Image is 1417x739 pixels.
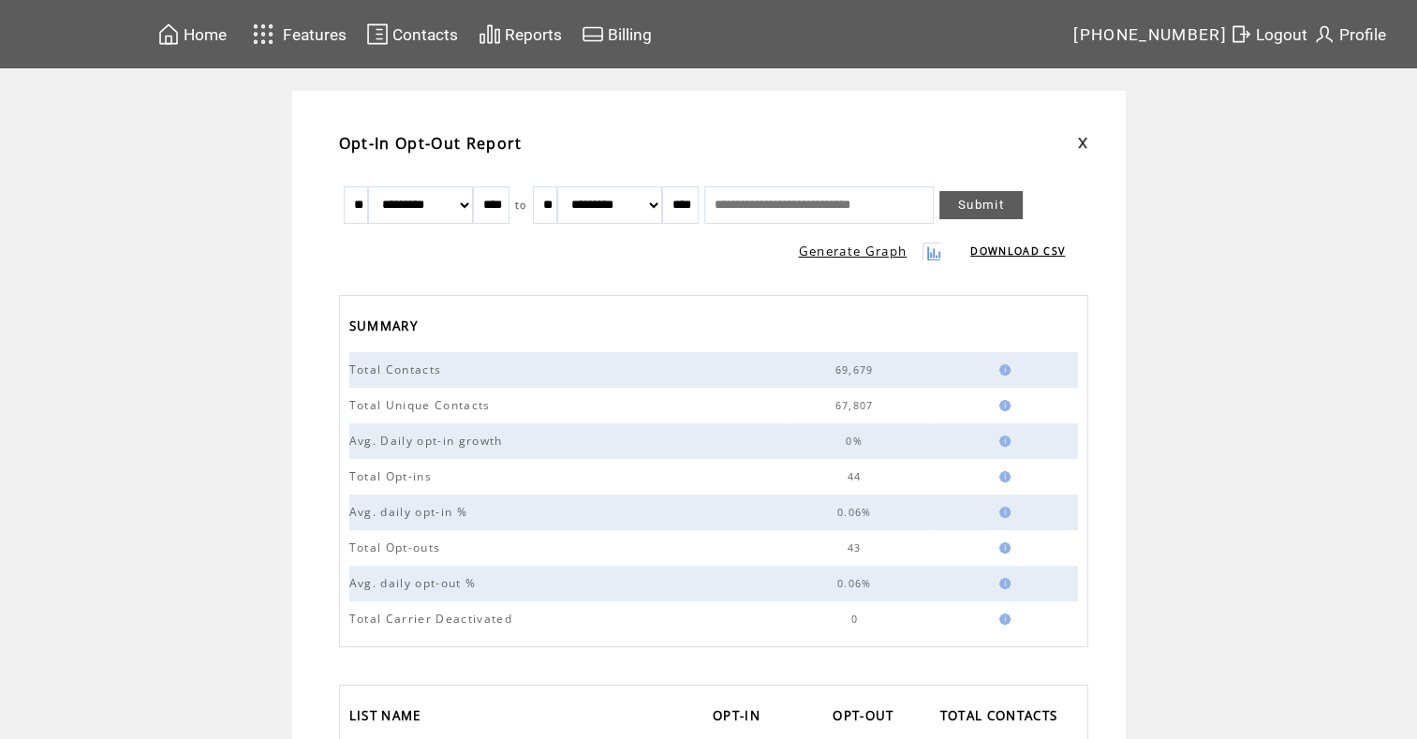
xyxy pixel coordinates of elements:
[1073,25,1227,44] span: [PHONE_NUMBER]
[582,22,604,46] img: creidtcard.svg
[994,400,1011,411] img: help.gif
[349,504,472,520] span: Avg. daily opt-in %
[994,471,1011,482] img: help.gif
[244,16,350,52] a: Features
[283,25,347,44] span: Features
[939,191,1023,219] a: Submit
[994,436,1011,447] img: help.gif
[1339,25,1386,44] span: Profile
[833,702,903,733] a: OPT-OUT
[994,507,1011,518] img: help.gif
[940,702,1068,733] a: TOTAL CONTACTS
[155,20,229,49] a: Home
[850,613,862,626] span: 0
[349,433,508,449] span: Avg. Daily opt-in growth
[247,19,280,50] img: features.svg
[833,702,898,733] span: OPT-OUT
[848,541,866,554] span: 43
[994,364,1011,376] img: help.gif
[837,506,877,519] span: 0.06%
[713,702,770,733] a: OPT-IN
[184,25,227,44] span: Home
[940,702,1063,733] span: TOTAL CONTACTS
[579,20,655,49] a: Billing
[363,20,461,49] a: Contacts
[994,578,1011,589] img: help.gif
[1227,20,1310,49] a: Logout
[994,613,1011,625] img: help.gif
[349,539,446,555] span: Total Opt-outs
[713,702,765,733] span: OPT-IN
[366,22,389,46] img: contacts.svg
[339,133,523,154] span: Opt-In Opt-Out Report
[608,25,652,44] span: Billing
[349,702,431,733] a: LIST NAME
[392,25,458,44] span: Contacts
[970,244,1065,258] a: DOWNLOAD CSV
[505,25,562,44] span: Reports
[349,397,495,413] span: Total Unique Contacts
[835,399,878,412] span: 67,807
[846,435,867,448] span: 0%
[479,22,501,46] img: chart.svg
[1256,25,1307,44] span: Logout
[349,313,422,344] span: SUMMARY
[157,22,180,46] img: home.svg
[476,20,565,49] a: Reports
[1310,20,1389,49] a: Profile
[799,243,908,259] a: Generate Graph
[994,542,1011,554] img: help.gif
[515,199,527,212] span: to
[349,362,447,377] span: Total Contacts
[1313,22,1336,46] img: profile.svg
[349,575,481,591] span: Avg. daily opt-out %
[349,611,517,627] span: Total Carrier Deactivated
[1230,22,1252,46] img: exit.svg
[349,468,436,484] span: Total Opt-ins
[349,702,426,733] span: LIST NAME
[835,363,878,377] span: 69,679
[837,577,877,590] span: 0.06%
[848,470,866,483] span: 44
